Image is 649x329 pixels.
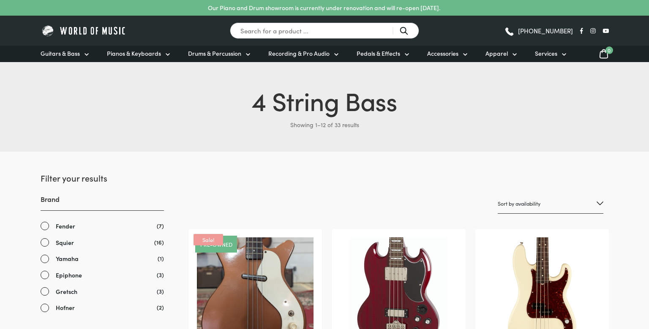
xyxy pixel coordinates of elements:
iframe: Chat with our support team [526,236,649,329]
a: Gretsch [41,287,164,296]
h1: 4 String Bass [41,82,609,118]
a: Squier [41,238,164,247]
span: (16) [154,238,164,247]
select: Shop order [498,194,603,214]
img: World of Music [41,24,127,37]
h2: Filter your results [41,172,164,184]
h3: Brand [41,194,164,211]
span: Epiphone [56,270,82,280]
span: (2) [157,303,164,312]
span: (1) [158,254,164,263]
a: [PHONE_NUMBER] [504,24,573,37]
p: Showing 1–12 of 33 results [41,118,609,131]
input: Search for a product ... [230,22,419,39]
span: Pedals & Effects [357,49,400,58]
span: 0 [605,46,613,54]
span: Apparel [485,49,508,58]
a: Pre-owned [200,242,232,247]
span: Pianos & Keyboards [107,49,161,58]
span: Guitars & Bass [41,49,80,58]
a: Fender [41,221,164,231]
a: Hofner [41,303,164,313]
span: (3) [157,270,164,279]
a: Epiphone [41,270,164,280]
span: (7) [157,221,164,230]
span: Gretsch [56,287,77,296]
span: Fender [56,221,75,231]
span: [PHONE_NUMBER] [518,27,573,34]
span: Drums & Percussion [188,49,241,58]
a: Yamaha [41,254,164,264]
span: (3) [157,287,164,296]
span: Squier [56,238,74,247]
span: Hofner [56,303,75,313]
span: Yamaha [56,254,79,264]
span: Accessories [427,49,458,58]
span: Services [535,49,557,58]
span: Sale! [194,234,223,245]
p: Our Piano and Drum showroom is currently under renovation and will re-open [DATE]. [208,3,440,12]
span: Recording & Pro Audio [268,49,330,58]
div: Brand [41,194,164,313]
